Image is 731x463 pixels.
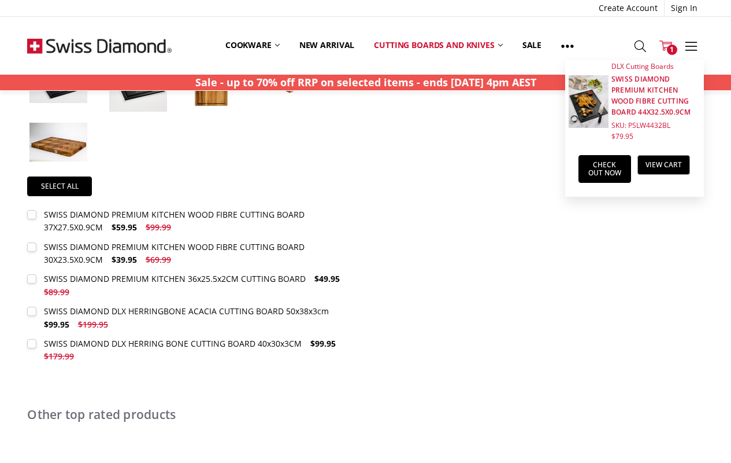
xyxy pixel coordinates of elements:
[44,273,306,284] div: SWISS DIAMOND PREMIUM KITCHEN 36x25.5x2CM CUTTING BOARD
[628,120,670,130] span: PSLW4432BL
[44,338,302,349] div: SWISS DIAMOND DLX HERRING BONE CUTTING BOARD 40x30x3CM
[513,32,551,58] a: Sale
[44,351,74,362] span: $179.99
[112,254,137,265] span: $39.95
[27,17,172,75] img: Free Shipping On Every Order
[44,209,305,233] div: SWISS DIAMOND PREMIUM KITCHEN WOOD FIBRE CUTTING BOARD 37X27.5X0.9CM
[551,32,584,58] a: Show All
[290,32,364,58] a: New arrival
[314,273,340,284] span: $49.95
[611,61,696,72] span: DLX Cutting Boards
[44,319,69,330] span: $99.95
[44,241,305,265] div: SWISS DIAMOND PREMIUM KITCHEN WOOD FIBRE CUTTING BOARD 30X23.5X0.9CM
[667,45,677,55] span: 1
[611,120,626,130] span: SKU:
[578,155,631,183] a: Check out now
[146,222,171,233] span: $99.99
[611,74,691,117] a: SWISS DIAMOND PREMIUM KITCHEN WOOD FIBRE CUTTING BOARD 44X32.5X0.9CM
[44,286,69,297] span: $89.99
[637,155,690,175] a: View Cart
[146,254,171,265] span: $69.99
[195,75,536,89] strong: Sale - up to 70% off RRP on selected items - ends [DATE] 4pm AEST
[78,319,108,330] span: $199.95
[653,31,678,60] a: 1
[569,75,608,128] img: SWISS DIAMOND PREMIUM KITCHEN WOOD FIBRE CUTTING BOARD 44X32.5X0.9CM
[611,131,696,142] span: $79.95
[364,32,513,58] a: Cutting boards and knives
[310,338,336,349] span: $99.95
[27,177,92,196] a: Select all
[216,32,290,58] a: Cookware
[29,123,87,161] img: SWISS DIAMOND DLX HERRING BONE CUTTING BOARD 40x30x3CM
[44,306,329,317] div: SWISS DIAMOND DLX HERRINGBONE ACACIA CUTTING BOARD 50x38x3cm
[27,409,703,420] h2: Other top rated products
[112,222,137,233] span: $59.95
